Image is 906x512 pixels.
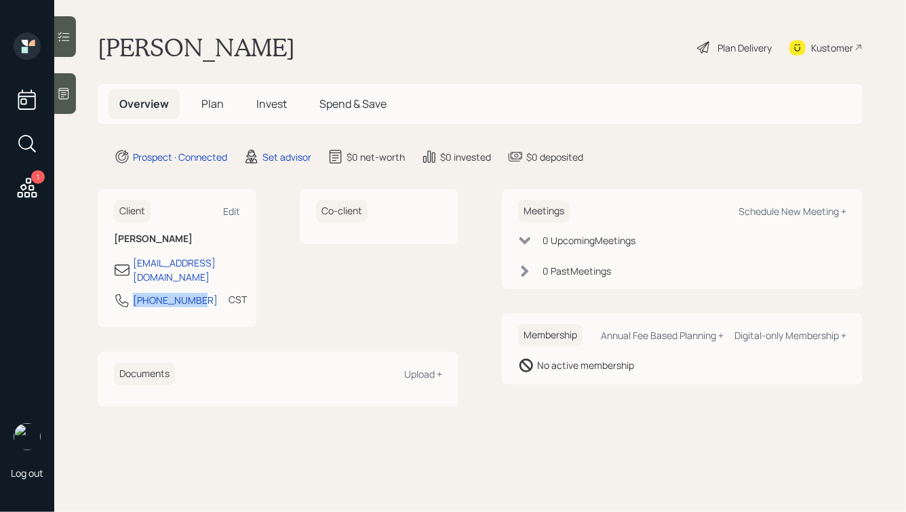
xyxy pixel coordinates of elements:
[316,200,368,222] h6: Co-client
[229,292,247,307] div: CST
[201,96,224,111] span: Plan
[31,170,45,184] div: 1
[14,423,41,450] img: hunter_neumayer.jpg
[98,33,295,62] h1: [PERSON_NAME]
[114,200,151,222] h6: Client
[256,96,287,111] span: Invest
[347,150,405,164] div: $0 net-worth
[518,324,583,347] h6: Membership
[114,233,240,245] h6: [PERSON_NAME]
[518,200,570,222] h6: Meetings
[114,363,175,385] h6: Documents
[537,358,634,372] div: No active membership
[601,329,724,342] div: Annual Fee Based Planning +
[11,467,43,479] div: Log out
[738,205,846,218] div: Schedule New Meeting +
[319,96,387,111] span: Spend & Save
[526,150,583,164] div: $0 deposited
[119,96,169,111] span: Overview
[223,205,240,218] div: Edit
[440,150,491,164] div: $0 invested
[734,329,846,342] div: Digital-only Membership +
[404,368,442,380] div: Upload +
[811,41,853,55] div: Kustomer
[543,233,635,248] div: 0 Upcoming Meeting s
[717,41,772,55] div: Plan Delivery
[133,293,218,307] div: [PHONE_NUMBER]
[133,150,227,164] div: Prospect · Connected
[543,264,611,278] div: 0 Past Meeting s
[133,256,240,284] div: [EMAIL_ADDRESS][DOMAIN_NAME]
[262,150,311,164] div: Set advisor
